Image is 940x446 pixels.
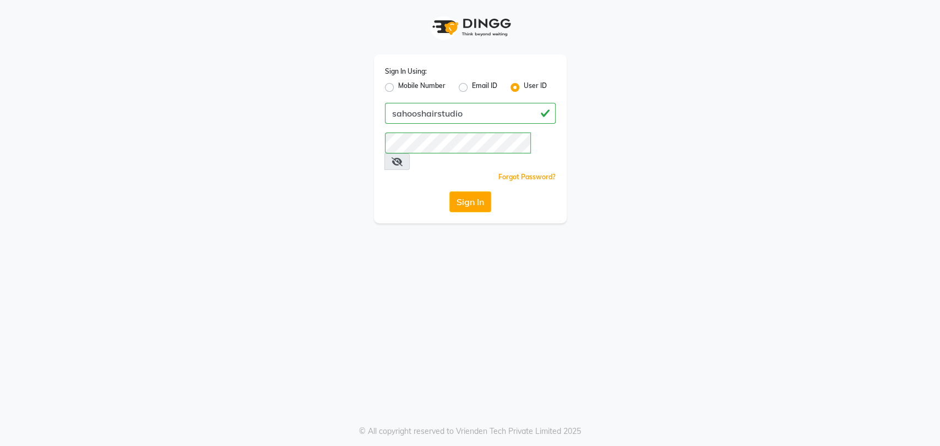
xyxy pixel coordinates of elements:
a: Forgot Password? [498,173,556,181]
label: User ID [524,81,547,94]
button: Sign In [449,191,491,212]
input: Username [385,133,531,153]
label: Sign In Using: [385,67,427,76]
label: Mobile Number [398,81,445,94]
label: Email ID [472,81,497,94]
input: Username [385,103,556,124]
img: logo1.svg [426,11,514,43]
